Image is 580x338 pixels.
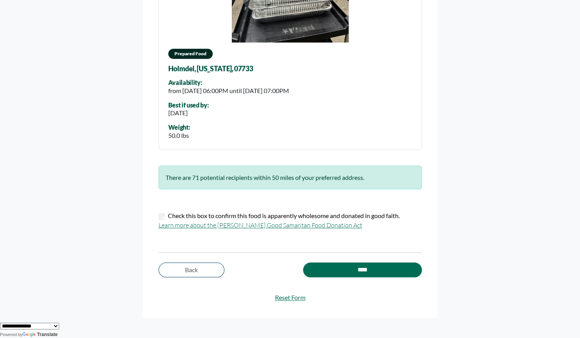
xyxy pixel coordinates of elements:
a: Learn more about the [PERSON_NAME] Good Samaritan Food Donation Act [159,221,362,229]
img: Google Translate [23,332,37,338]
div: Availability: [168,79,289,86]
div: from [DATE] 06:00PM until [DATE] 07:00PM [168,86,289,95]
a: Back [159,262,224,277]
div: There are 71 potential recipients within 50 miles of your preferred address. [159,165,422,189]
a: Reset Form [159,293,422,302]
label: Check this box to confirm this food is apparently wholesome and donated in good faith. [168,211,400,220]
div: 50.0 lbs [168,131,190,140]
span: Prepared Food [168,49,213,59]
span: Holmdel, [US_STATE], 07733 [168,65,253,73]
a: Translate [23,332,58,337]
div: Best if used by: [168,102,209,109]
div: [DATE] [168,108,209,118]
div: Weight: [168,124,190,131]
